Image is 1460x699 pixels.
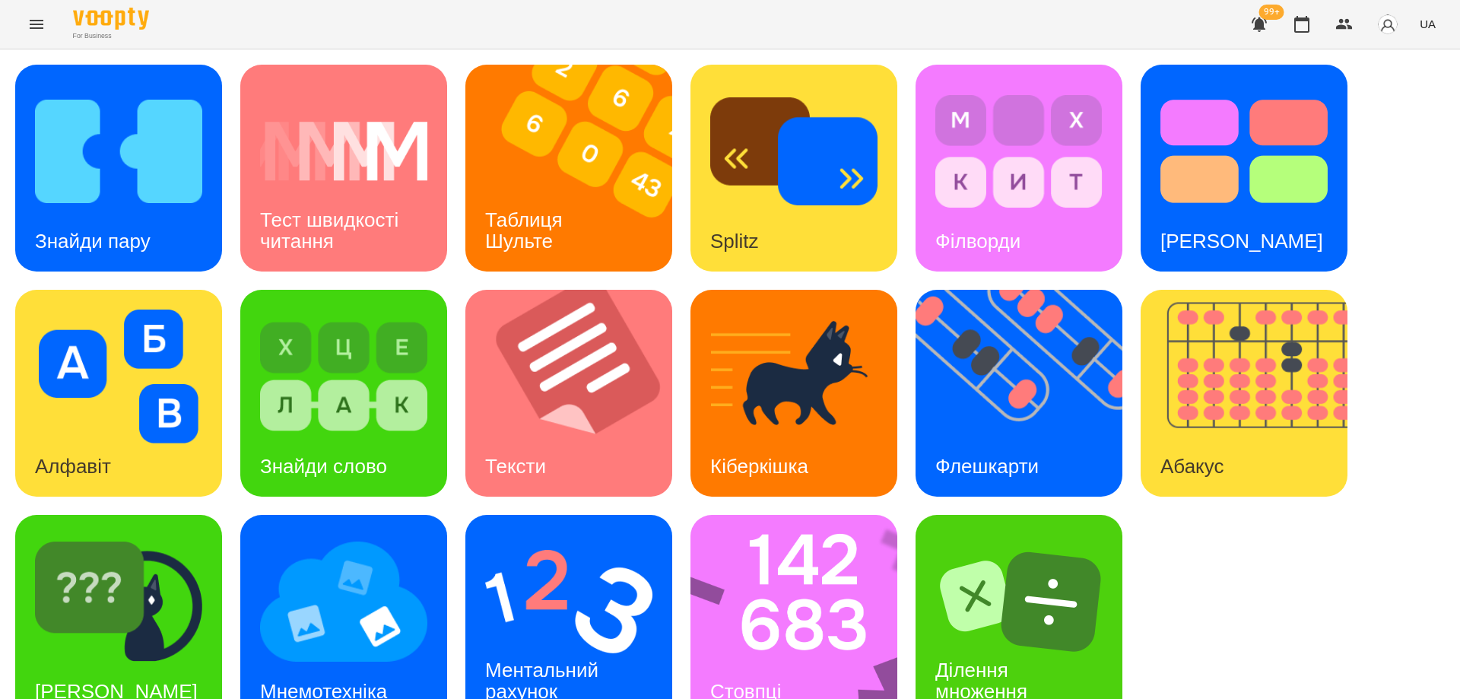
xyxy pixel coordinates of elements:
img: Алфавіт [35,310,202,443]
h3: Splitz [710,230,759,253]
a: Таблиця ШультеТаблиця Шульте [465,65,672,272]
a: ФлешкартиФлешкарти [916,290,1122,497]
span: 99+ [1259,5,1284,20]
img: Ділення множення [935,535,1103,669]
h3: Знайди слово [260,455,387,478]
h3: Алфавіт [35,455,111,478]
img: Ментальний рахунок [485,535,652,669]
img: avatar_s.png [1377,14,1398,35]
img: Філворди [935,84,1103,218]
h3: Тест швидкості читання [260,208,404,252]
img: Voopty Logo [73,8,149,30]
a: SplitzSplitz [690,65,897,272]
img: Таблиця Шульте [465,65,691,272]
h3: Кіберкішка [710,455,808,478]
img: Кіберкішка [710,310,878,443]
a: Тест швидкості читанняТест швидкості читання [240,65,447,272]
h3: Тексти [485,455,546,478]
a: Знайди паруЗнайди пару [15,65,222,272]
a: АлфавітАлфавіт [15,290,222,497]
img: Тест швидкості читання [260,84,427,218]
span: For Business [73,31,149,41]
a: Знайди словоЗнайди слово [240,290,447,497]
img: Тексти [465,290,691,497]
a: АбакусАбакус [1141,290,1347,497]
button: UA [1414,10,1442,38]
a: КіберкішкаКіберкішка [690,290,897,497]
h3: Абакус [1160,455,1224,478]
img: Знайди пару [35,84,202,218]
span: UA [1420,16,1436,32]
a: Тест Струпа[PERSON_NAME] [1141,65,1347,272]
a: ФілвордиФілворди [916,65,1122,272]
h3: Знайди пару [35,230,151,253]
h3: Таблиця Шульте [485,208,568,252]
h3: Флешкарти [935,455,1039,478]
img: Абакус [1141,290,1366,497]
img: Знайди Кіберкішку [35,535,202,669]
h3: Філворди [935,230,1020,253]
img: Знайди слово [260,310,427,443]
img: Флешкарти [916,290,1141,497]
img: Тест Струпа [1160,84,1328,218]
button: Menu [18,6,55,43]
a: ТекстиТексти [465,290,672,497]
img: Splitz [710,84,878,218]
h3: [PERSON_NAME] [1160,230,1323,253]
img: Мнемотехніка [260,535,427,669]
